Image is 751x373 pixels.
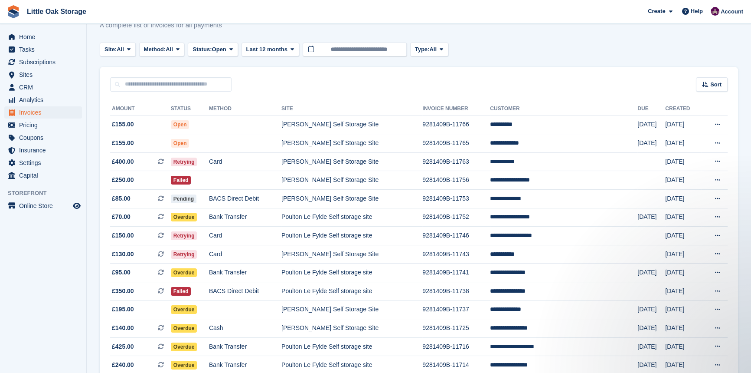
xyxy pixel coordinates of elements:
td: 9281409B-11766 [422,116,490,134]
a: menu [4,157,82,169]
span: Capital [19,169,71,182]
td: 9281409B-11716 [422,337,490,356]
td: 9281409B-11756 [422,171,490,190]
th: Amount [110,102,171,116]
span: Retrying [171,250,197,259]
span: Sort [710,80,722,89]
td: [DATE] [637,116,665,134]
a: menu [4,106,82,119]
span: Create [648,7,665,16]
a: menu [4,94,82,106]
td: 9281409B-11743 [422,245,490,264]
td: [DATE] [665,116,701,134]
span: Method: [144,45,166,54]
span: Online Store [19,200,71,212]
td: [DATE] [665,245,701,264]
span: £130.00 [112,250,134,259]
td: 9281409B-11752 [422,208,490,227]
span: Overdue [171,343,197,351]
td: 9281409B-11741 [422,264,490,282]
span: £155.00 [112,120,134,129]
a: menu [4,56,82,68]
span: £240.00 [112,360,134,370]
td: BACS Direct Debit [209,282,281,301]
span: Overdue [171,268,197,277]
span: Site: [104,45,117,54]
a: Preview store [72,201,82,211]
span: Analytics [19,94,71,106]
span: Tasks [19,43,71,56]
td: 9281409B-11738 [422,282,490,301]
td: [DATE] [665,134,701,153]
td: Bank Transfer [209,264,281,282]
td: [DATE] [665,227,701,245]
td: Bank Transfer [209,337,281,356]
span: Coupons [19,132,71,144]
td: [DATE] [665,208,701,227]
td: [DATE] [665,264,701,282]
span: Open [171,120,189,129]
span: All [429,45,437,54]
button: Site: All [100,43,136,57]
td: [DATE] [665,190,701,208]
td: Card [209,152,281,171]
td: 9281409B-11763 [422,152,490,171]
span: Invoices [19,106,71,119]
span: Failed [171,176,191,185]
td: [PERSON_NAME] Self Storage Site [281,116,422,134]
span: Overdue [171,213,197,221]
span: Help [691,7,703,16]
td: Poulton Le Fylde Self storage site [281,264,422,282]
td: Poulton Le Fylde Self storage site [281,337,422,356]
span: £140.00 [112,323,134,333]
th: Site [281,102,422,116]
span: Retrying [171,158,197,166]
span: CRM [19,81,71,93]
span: £425.00 [112,342,134,351]
td: [DATE] [637,134,665,153]
th: Method [209,102,281,116]
span: Failed [171,287,191,296]
td: 9281409B-11737 [422,300,490,319]
a: menu [4,69,82,81]
td: BACS Direct Debit [209,190,281,208]
span: Account [721,7,743,16]
td: [DATE] [637,208,665,227]
a: menu [4,31,82,43]
a: menu [4,132,82,144]
span: Open [171,139,189,148]
td: [PERSON_NAME] Self Storage Site [281,319,422,338]
td: [DATE] [665,282,701,301]
td: [PERSON_NAME] Self Storage Site [281,134,422,153]
span: £195.00 [112,305,134,314]
td: 9281409B-11765 [422,134,490,153]
span: Storefront [8,189,86,198]
span: Settings [19,157,71,169]
button: Last 12 months [242,43,299,57]
span: Retrying [171,231,197,240]
td: 9281409B-11746 [422,227,490,245]
a: menu [4,119,82,131]
button: Status: Open [188,43,238,57]
span: All [117,45,124,54]
button: Type: All [410,43,448,57]
span: Pending [171,195,196,203]
a: menu [4,144,82,156]
span: Home [19,31,71,43]
img: stora-icon-8386f47178a22dfd0bd8f6a31ec36ba5ce8667c1dd55bd0f319d3a0aa187defe.svg [7,5,20,18]
span: Overdue [171,305,197,314]
td: [DATE] [665,337,701,356]
a: Little Oak Storage [23,4,90,19]
th: Status [171,102,209,116]
span: £350.00 [112,287,134,296]
span: All [166,45,173,54]
td: 9281409B-11725 [422,319,490,338]
a: menu [4,43,82,56]
td: Poulton Le Fylde Self storage site [281,282,422,301]
th: Created [665,102,701,116]
th: Invoice Number [422,102,490,116]
span: £150.00 [112,231,134,240]
td: [PERSON_NAME] Self Storage Site [281,152,422,171]
img: Morgen Aujla [711,7,719,16]
span: £95.00 [112,268,131,277]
